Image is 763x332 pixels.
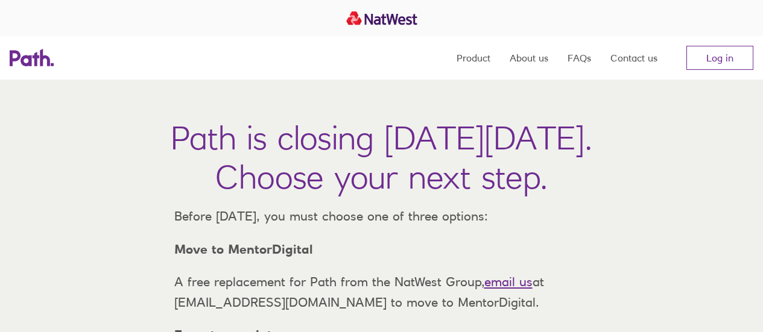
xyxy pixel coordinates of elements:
[568,36,591,80] a: FAQs
[686,46,753,70] a: Log in
[510,36,548,80] a: About us
[165,272,599,312] p: A free replacement for Path from the NatWest Group, at [EMAIL_ADDRESS][DOMAIN_NAME] to move to Me...
[165,206,599,227] p: Before [DATE], you must choose one of three options:
[610,36,657,80] a: Contact us
[171,118,592,196] h1: Path is closing [DATE][DATE]. Choose your next step.
[174,242,313,257] strong: Move to MentorDigital
[484,274,533,289] a: email us
[457,36,490,80] a: Product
